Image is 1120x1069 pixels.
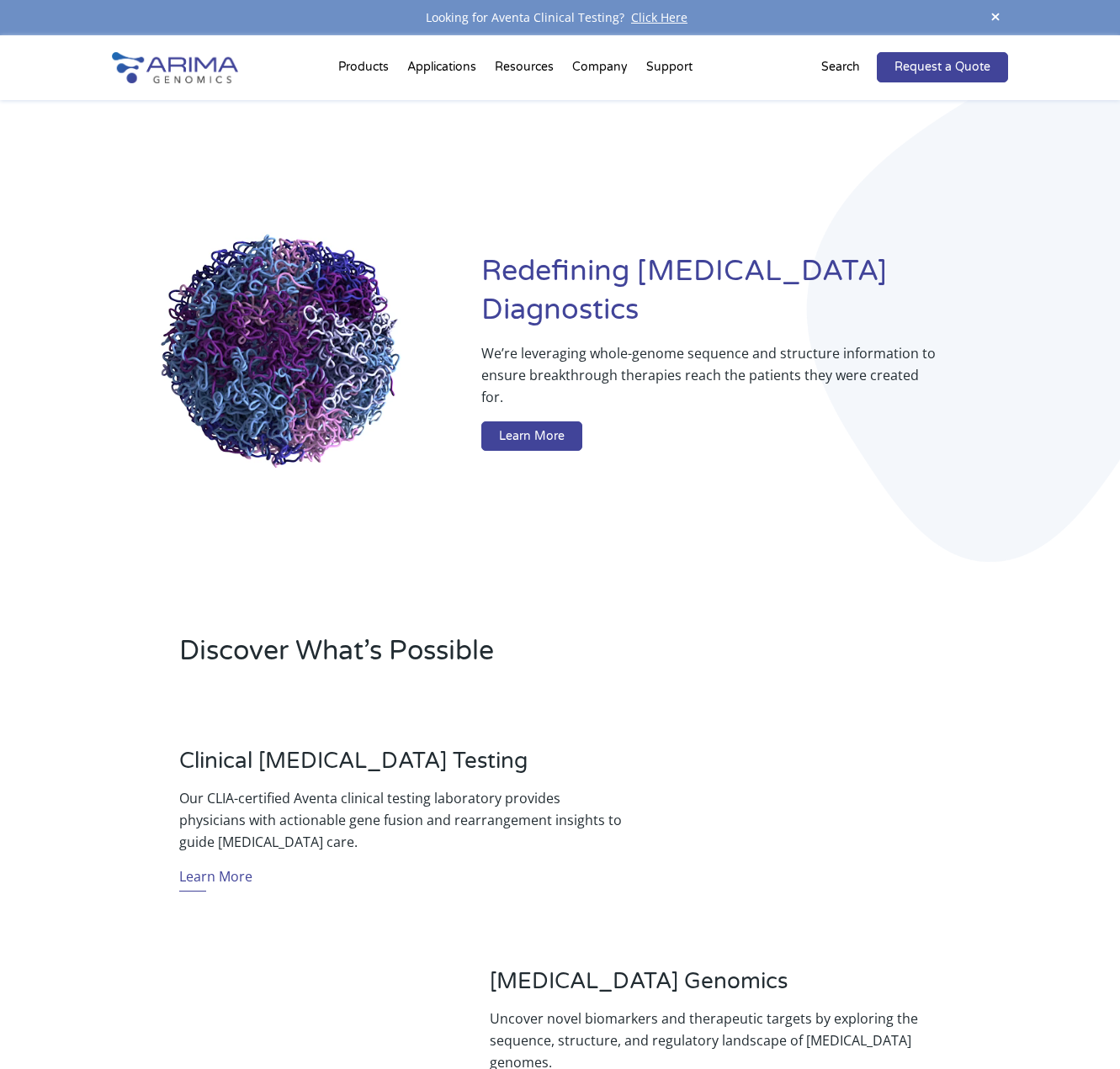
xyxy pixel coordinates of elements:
[179,632,772,683] h2: Discover What’s Possible
[112,7,1008,29] div: Looking for Aventa Clinical Testing?
[821,56,860,78] p: Search
[624,9,694,25] a: Click Here
[481,342,941,421] p: We’re leveraging whole-genome sequence and structure information to ensure breakthrough therapies...
[481,421,582,452] a: Learn More
[112,52,238,83] img: Arima-Genomics-logo
[490,968,940,1008] h3: [MEDICAL_DATA] Genomics
[179,787,629,853] p: Our CLIA-certified Aventa clinical testing laboratory provides physicians with actionable gene fu...
[179,865,252,892] a: Learn More
[877,52,1008,82] a: Request a Quote
[481,252,1008,342] h1: Redefining [MEDICAL_DATA] Diagnostics
[179,748,629,787] h3: Clinical [MEDICAL_DATA] Testing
